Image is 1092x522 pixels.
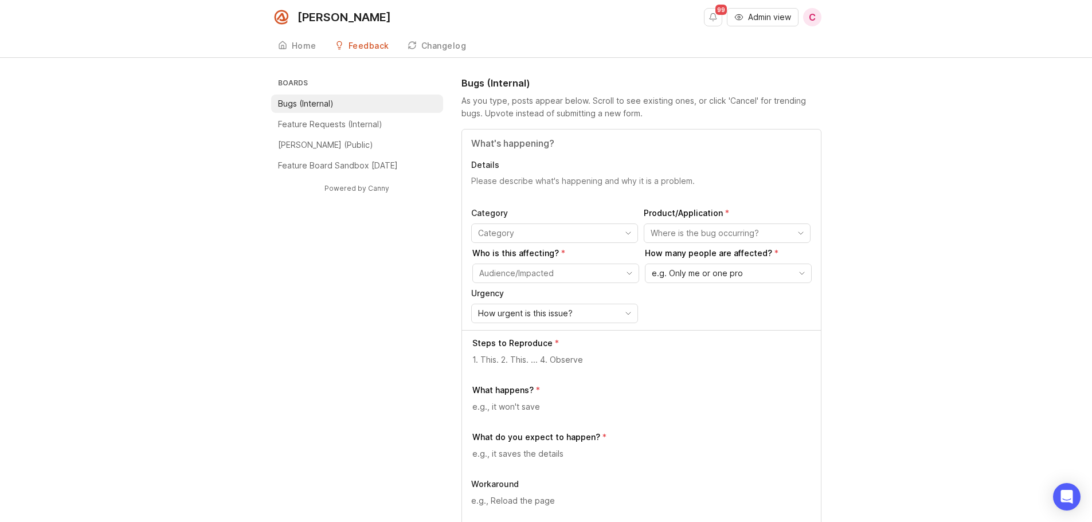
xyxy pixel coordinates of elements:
[479,267,619,280] input: Audience/Impacted
[401,34,473,58] a: Changelog
[271,95,443,113] a: Bugs (Internal)
[471,136,812,150] input: Title
[651,227,790,240] input: Where is the bug occurring?
[793,269,811,278] svg: toggle icon
[478,307,573,320] span: How urgent is this issue?
[471,304,638,323] div: toggle menu
[349,42,389,50] div: Feedback
[472,384,534,396] p: What happens?
[645,248,812,259] p: How many people are affected?
[471,288,638,299] p: Urgency
[278,98,334,109] p: Bugs (Internal)
[748,11,791,23] span: Admin view
[715,5,727,15] span: 99
[652,267,743,280] span: e.g. Only me or one pro
[323,182,391,195] a: Powered by Canny
[478,227,618,240] input: Category
[704,8,722,26] button: Notifications
[278,160,398,171] p: Feature Board Sandbox [DATE]
[471,478,812,490] p: Workaround
[271,7,292,28] img: Smith.ai logo
[298,11,391,23] div: [PERSON_NAME]
[620,269,639,278] svg: toggle icon
[803,8,821,26] button: C
[472,431,600,443] p: What do you expect to happen?
[328,34,396,58] a: Feedback
[271,34,323,58] a: Home
[471,175,812,198] textarea: Details
[471,223,638,243] div: toggle menu
[461,95,821,120] div: As you type, posts appear below. Scroll to see existing ones, or click 'Cancel' for trending bugs...
[645,264,812,283] div: toggle menu
[644,223,811,243] div: toggle menu
[271,115,443,134] a: Feature Requests (Internal)
[619,309,637,318] svg: toggle icon
[619,229,637,238] svg: toggle icon
[472,337,553,349] p: Steps to Reproduce
[276,76,443,92] h3: Boards
[471,207,638,219] p: Category
[472,248,639,259] p: Who is this affecting?
[727,8,799,26] button: Admin view
[271,136,443,154] a: [PERSON_NAME] (Public)
[278,119,382,130] p: Feature Requests (Internal)
[471,159,812,171] p: Details
[1053,483,1081,511] div: Open Intercom Messenger
[461,76,530,90] h1: Bugs (Internal)
[644,207,811,219] p: Product/Application
[472,264,639,283] div: toggle menu
[278,139,373,151] p: [PERSON_NAME] (Public)
[292,42,316,50] div: Home
[421,42,467,50] div: Changelog
[792,229,810,238] svg: toggle icon
[271,156,443,175] a: Feature Board Sandbox [DATE]
[809,10,816,24] span: C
